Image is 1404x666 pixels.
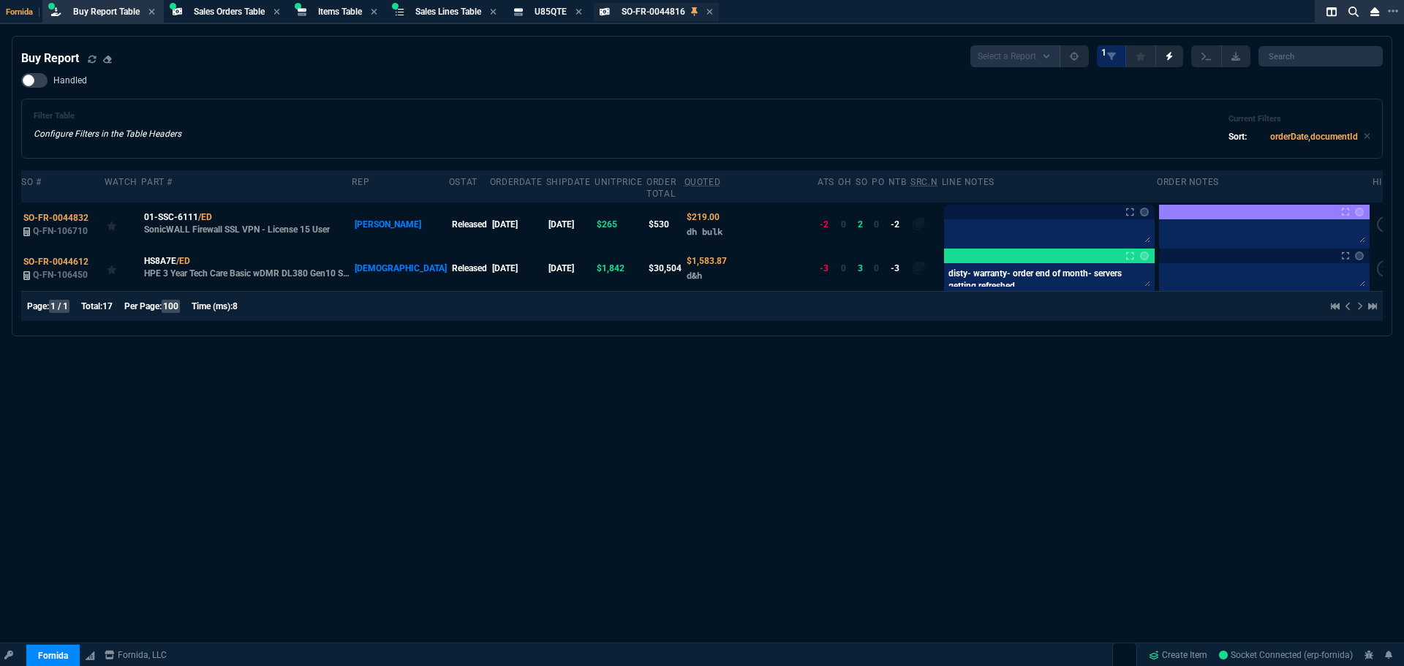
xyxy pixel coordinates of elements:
[21,50,79,67] h4: Buy Report
[27,301,49,311] span: Page:
[1101,47,1106,58] span: 1
[818,176,834,188] div: ATS
[888,246,910,290] td: -3
[33,270,88,280] span: Q-FN-106450
[449,203,490,246] td: Released
[176,254,190,268] a: /ED
[1270,132,1358,142] code: orderDate,documentId
[490,7,497,18] nx-icon: Close Tab
[1143,644,1213,666] a: Create Item
[856,246,872,290] td: 3
[415,7,481,17] span: Sales Lines Table
[546,176,591,188] div: shipDate
[34,111,181,121] h6: Filter Table
[841,219,846,230] span: 0
[100,648,171,662] a: msbcCompanyName
[1157,176,1219,188] div: Order Notes
[1258,46,1383,67] input: Search
[1219,650,1353,660] span: Socket Connected (erp-fornida)
[124,301,162,311] span: Per Page:
[1321,3,1343,20] nx-icon: Split Panels
[141,203,352,246] td: SonicWALL Firewall SSL VPN - License 15 User
[233,301,238,311] span: 8
[449,176,478,188] div: oStat
[352,203,448,246] td: [PERSON_NAME]
[148,7,155,18] nx-icon: Close Tab
[449,246,490,290] td: Released
[23,257,88,267] span: SO-FR-0044612
[144,268,350,279] p: HPE 3 Year Tech Care Basic wDMR DL380 Gen10 Service
[1228,114,1370,124] h6: Current Filters
[1365,3,1385,20] nx-icon: Close Workbench
[107,258,139,279] div: Add to Watchlist
[820,262,829,276] div: -3
[49,300,69,313] span: 1 / 1
[856,176,867,188] div: SO
[371,7,377,18] nx-icon: Close Tab
[646,203,684,246] td: $530
[141,176,173,188] div: Part #
[23,213,88,223] span: SO-FR-0044832
[144,211,198,224] span: 01-SSC-6111
[33,226,88,236] span: Q-FN-106710
[352,246,448,290] td: [DEMOGRAPHIC_DATA]
[684,177,721,187] abbr: Quoted Cost and Sourcing Notes
[192,301,233,311] span: Time (ms):
[856,203,872,246] td: 2
[646,246,684,290] td: $30,504
[838,176,851,188] div: OH
[352,176,369,188] div: Rep
[546,246,595,290] td: [DATE]
[888,176,907,188] div: NTB
[646,176,680,200] div: Order Total
[1388,4,1398,18] nx-icon: Open New Tab
[595,246,646,290] td: $1,842
[820,218,829,232] div: -2
[595,203,646,246] td: $265
[888,203,910,246] td: -2
[687,256,727,266] span: Quoted Cost
[141,246,352,290] td: HPE 3 Year Tech Care Basic wDMR DL380 Gen10 Service
[1343,3,1365,20] nx-icon: Search
[546,203,595,246] td: [DATE]
[102,301,113,311] span: 17
[687,270,702,281] span: d&h
[535,7,567,17] span: U85QTE
[144,224,330,235] p: SonicWALL Firewall SSL VPN - License 15 User
[318,7,362,17] span: Items Table
[841,263,846,273] span: 0
[942,176,994,188] div: Line Notes
[575,7,582,18] nx-icon: Close Tab
[105,176,137,188] div: Watch
[144,254,176,268] span: HS8A7E
[73,7,140,17] span: Buy Report Table
[1219,648,1353,662] a: BvZBFTqTk_xEnpLVAAAS
[490,203,546,246] td: [DATE]
[34,127,181,140] p: Configure Filters in the Table Headers
[107,214,139,235] div: Add to Watchlist
[53,75,87,86] span: Handled
[21,176,41,188] div: SO #
[6,7,39,17] span: Fornida
[706,7,713,18] nx-icon: Close Tab
[273,7,280,18] nx-icon: Close Tab
[194,7,265,17] span: Sales Orders Table
[622,7,685,17] span: SO-FR-0044816
[874,263,879,273] span: 0
[198,211,212,224] a: /ED
[687,212,720,222] span: Quoted Cost
[81,301,102,311] span: Total:
[1228,130,1247,143] p: Sort:
[490,246,546,290] td: [DATE]
[595,176,642,188] div: unitPrice
[1373,176,1394,188] div: hide
[872,176,884,188] div: PO
[874,219,879,230] span: 0
[162,300,180,313] span: 100
[687,226,722,237] span: dh bulk
[490,176,542,188] div: OrderDate
[910,177,937,187] abbr: Quote Sourcing Notes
